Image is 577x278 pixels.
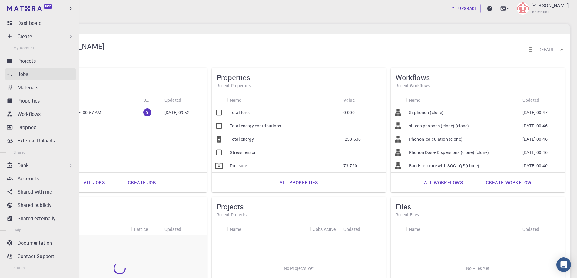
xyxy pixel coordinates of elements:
[164,94,181,106] div: Updated
[5,212,76,224] a: Shared externally
[273,175,324,190] a: All properties
[5,135,76,147] a: External Uploads
[448,4,481,13] a: Upgrade
[522,223,539,235] div: Updated
[38,211,202,218] h6: Recent Materials
[343,223,360,235] div: Updated
[134,223,148,235] div: Lattice
[18,188,52,195] p: Shared with me
[5,108,76,120] a: Workflows
[5,250,76,262] a: Contact Support
[556,257,571,272] div: Open Intercom Messenger
[18,84,38,91] p: Materials
[5,199,76,211] a: Shared publicly
[517,2,529,15] img: Anirban Pal
[522,110,548,116] p: [DATE] 00:47
[522,149,548,155] p: [DATE] 00:46
[38,73,202,82] h5: Jobs
[13,265,25,270] span: Status
[217,73,381,82] h5: Properties
[5,186,76,198] a: Shared with me
[539,224,549,234] button: Sort
[340,223,386,235] div: Updated
[340,94,386,106] div: Value
[164,223,181,235] div: Updated
[343,94,355,106] div: Value
[539,46,556,53] h6: Default
[409,94,420,106] div: Name
[524,44,536,56] button: Reorder cards
[18,137,55,144] p: External Uploads
[230,163,247,169] p: Pressure
[531,9,549,15] span: Individual
[417,175,469,190] a: All workflows
[522,136,548,142] p: [DATE] 00:46
[144,110,151,115] span: S
[230,123,281,129] p: Total energy contributions
[18,97,40,104] p: Properties
[217,82,381,89] h6: Recent Properties
[360,224,370,234] button: Sort
[18,175,39,182] p: Accounts
[13,45,34,50] span: My Account
[230,110,251,116] p: Total force
[409,110,444,116] p: Si-phonon (clone)
[5,81,76,93] a: Materials
[409,149,489,155] p: Phonon Dos + Dispersions (clone) (clone)
[230,149,256,155] p: Stress tensor
[230,136,254,142] p: Total energy
[161,223,207,235] div: Updated
[5,68,76,80] a: Jobs
[13,150,25,155] span: Shared
[77,175,111,190] a: All jobs
[5,121,76,133] a: Dropbox
[7,6,42,11] img: logo
[409,223,420,235] div: Name
[5,17,76,29] a: Dashboard
[409,136,463,142] p: Phonon_calculation (clone)
[391,223,406,235] div: Icon
[531,2,569,9] p: [PERSON_NAME]
[396,73,560,82] h5: Workflows
[143,108,151,116] div: submitted
[5,55,76,67] a: Projects
[18,162,29,169] p: Bank
[313,223,336,235] div: Jobs Active
[522,94,539,106] div: Updated
[140,94,161,106] div: Status
[343,110,355,116] p: 0.000
[391,94,406,106] div: Icon
[18,33,32,40] p: Create
[217,211,381,218] h6: Recent Projects
[18,110,41,118] p: Workflows
[131,223,161,235] div: Lattice
[539,95,549,105] button: Sort
[343,163,357,169] p: 73.720
[48,94,140,106] div: Name
[38,82,202,89] h6: Recent Jobs
[148,224,158,234] button: Sort
[227,223,310,235] div: Name
[241,95,251,105] button: Sort
[310,223,340,235] div: Jobs Active
[217,202,381,211] h5: Projects
[241,224,251,234] button: Sort
[121,175,163,190] a: Create job
[164,110,190,116] p: [DATE] 09:52
[479,175,538,190] a: Create workflow
[5,172,76,185] a: Accounts
[409,163,479,169] p: Bandstructure with SOC - QE (clone)
[5,237,76,249] a: Documentation
[227,94,340,106] div: Name
[18,19,41,27] p: Dashboard
[522,163,548,169] p: [DATE] 00:40
[18,239,52,247] p: Documentation
[18,215,56,222] p: Shared externally
[406,223,519,235] div: Name
[409,123,469,129] p: silicon phonons (clone) (clone)
[212,223,227,235] div: Icon
[519,94,565,106] div: Updated
[149,95,158,105] button: Sort
[18,253,54,260] p: Contact Support
[230,94,241,106] div: Name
